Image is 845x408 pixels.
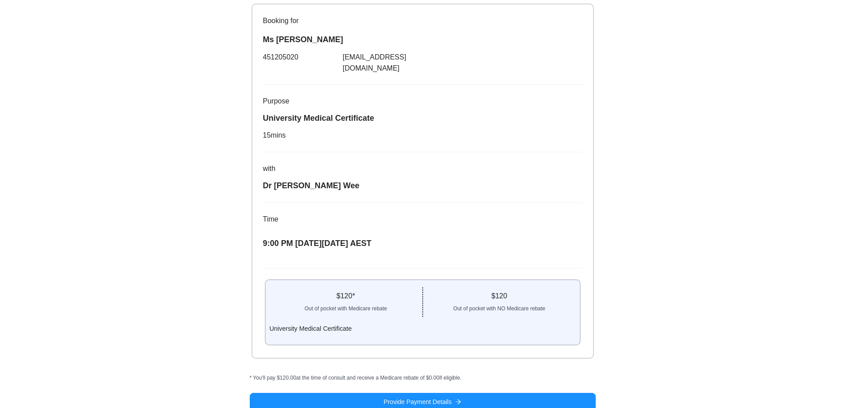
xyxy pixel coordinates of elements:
[384,397,452,407] span: Provide Payment Details
[269,324,575,334] div: University Medical Certificate
[263,33,582,46] div: Ms [PERSON_NAME]
[250,374,596,382] div: * You'll pay $ 120.00 at the time of consult and receive a Medicare rebate of $ 0.00 if eligible.
[423,291,576,301] div: $ 120
[455,399,461,406] span: arrow-right
[263,179,582,192] div: Dr [PERSON_NAME] Wee
[263,163,582,174] div: with
[263,95,582,107] div: Purpose
[269,291,422,301] div: $ 120 *
[263,112,582,124] div: University Medical Certificate
[269,301,422,313] div: Out of pocket with Medicare rebate
[263,237,582,250] p: 9:00 PM [DATE][DATE] AEST
[263,130,582,141] div: 15 mins
[343,51,423,74] div: [EMAIL_ADDRESS][DOMAIN_NAME]
[263,214,582,225] p: Time
[263,51,343,74] div: 451205020
[263,15,582,26] p: Booking for
[423,301,576,313] div: Out of pocket with NO Medicare rebate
